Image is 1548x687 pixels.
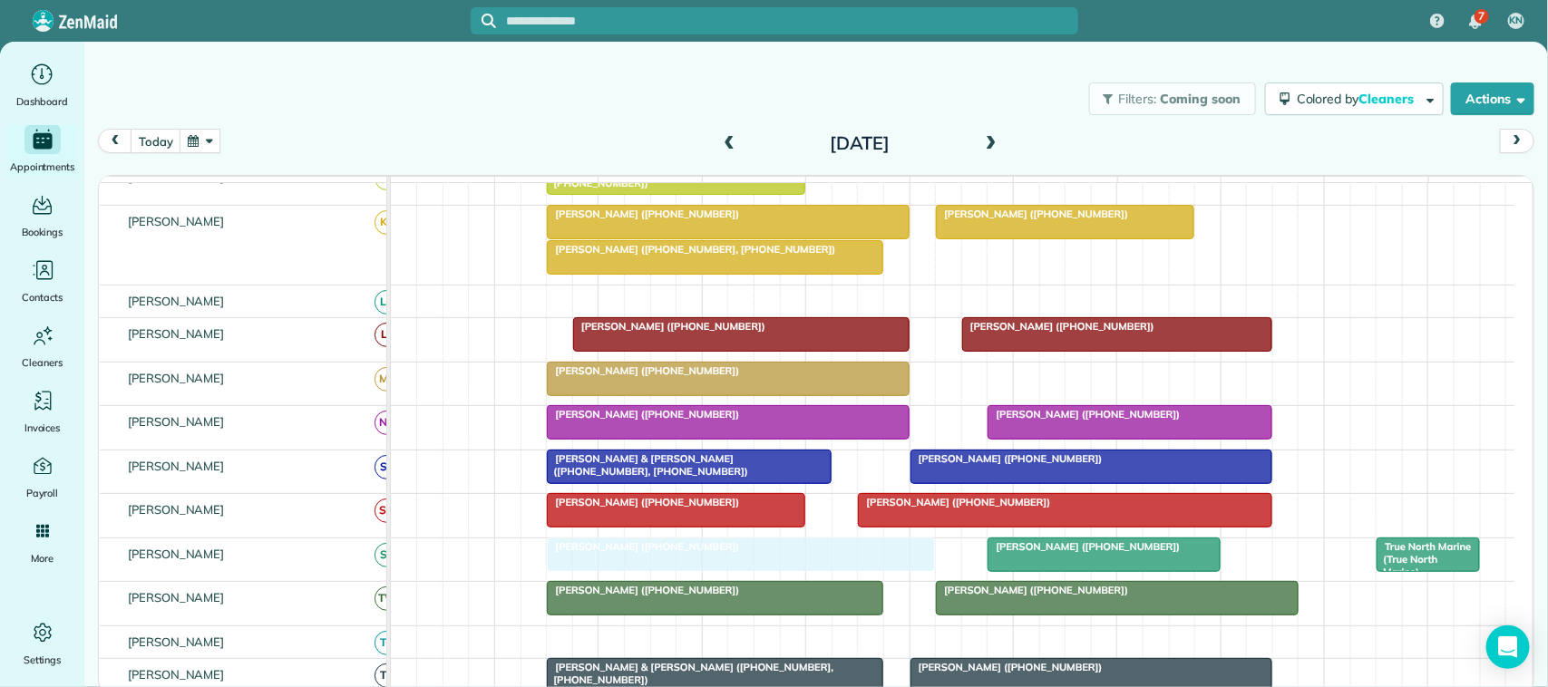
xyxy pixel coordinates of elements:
[124,459,229,473] span: [PERSON_NAME]
[31,549,54,567] span: More
[124,326,229,341] span: [PERSON_NAME]
[375,323,399,347] span: LF
[375,631,399,655] span: TP
[572,320,766,333] span: [PERSON_NAME] ([PHONE_NUMBER])
[10,158,75,176] span: Appointments
[7,256,77,306] a: Contacts
[124,214,229,228] span: [PERSON_NAME]
[7,451,77,502] a: Payroll
[806,180,847,195] span: 11am
[124,294,229,308] span: [PERSON_NAME]
[1376,540,1471,579] span: True North Marine (True North Marine)
[599,180,632,195] span: 9am
[546,496,740,508] span: [PERSON_NAME] ([PHONE_NUMBER])
[961,320,1155,333] span: [PERSON_NAME] ([PHONE_NUMBER])
[546,661,833,686] span: [PERSON_NAME] & [PERSON_NAME] ([PHONE_NUMBER], [PHONE_NUMBER])
[1325,180,1357,195] span: 4pm
[375,455,399,479] span: SB
[1265,82,1444,115] button: Colored byCleaners
[910,452,1104,465] span: [PERSON_NAME] ([PHONE_NUMBER])
[746,133,973,153] h2: [DATE]
[22,223,63,241] span: Bookings
[1429,180,1461,195] span: 5pm
[935,208,1129,220] span: [PERSON_NAME] ([PHONE_NUMBER])
[7,125,77,176] a: Appointments
[7,190,77,241] a: Bookings
[546,408,740,421] span: [PERSON_NAME] ([PHONE_NUMBER])
[546,364,740,377] span: [PERSON_NAME] ([PHONE_NUMBER])
[375,498,399,523] span: SM
[1451,82,1534,115] button: Actions
[16,92,68,111] span: Dashboard
[24,651,62,669] span: Settings
[910,661,1104,673] span: [PERSON_NAME] ([PHONE_NUMBER])
[124,667,229,682] span: [PERSON_NAME]
[1478,9,1485,24] span: 7
[1160,91,1241,107] span: Coming soon
[124,414,229,429] span: [PERSON_NAME]
[546,584,740,596] span: [PERSON_NAME] ([PHONE_NUMBER])
[375,411,399,435] span: NN
[703,180,744,195] span: 10am
[495,180,529,195] span: 8am
[131,129,180,153] button: today
[1222,180,1253,195] span: 3pm
[7,321,77,372] a: Cleaners
[1359,91,1417,107] span: Cleaners
[375,290,399,314] span: LS
[375,367,399,392] span: MB
[24,419,61,437] span: Invoices
[124,634,229,649] span: [PERSON_NAME]
[546,163,738,189] span: [PERSON_NAME] ([PHONE_NUMBER], [PHONE_NUMBER])
[7,386,77,437] a: Invoices
[1297,91,1420,107] span: Colored by
[375,543,399,567] span: SP
[98,129,132,153] button: prev
[1486,625,1530,669] div: Open Intercom Messenger
[1118,180,1150,195] span: 2pm
[546,243,836,256] span: [PERSON_NAME] ([PHONE_NUMBER], [PHONE_NUMBER])
[546,540,740,553] span: [PERSON_NAME] ([PHONE_NUMBER])
[124,590,229,605] span: [PERSON_NAME]
[26,484,59,502] span: Payroll
[124,547,229,561] span: [PERSON_NAME]
[391,180,424,195] span: 7am
[935,584,1129,596] span: [PERSON_NAME] ([PHONE_NUMBER])
[22,288,63,306] span: Contacts
[910,180,949,195] span: 12pm
[7,60,77,111] a: Dashboard
[471,14,496,28] button: Focus search
[124,502,229,517] span: [PERSON_NAME]
[546,452,749,478] span: [PERSON_NAME] & [PERSON_NAME] ([PHONE_NUMBER], [PHONE_NUMBER])
[7,618,77,669] a: Settings
[1510,14,1524,28] span: KN
[22,353,63,372] span: Cleaners
[987,408,1181,421] span: [PERSON_NAME] ([PHONE_NUMBER])
[375,210,399,235] span: KB
[546,208,740,220] span: [PERSON_NAME] ([PHONE_NUMBER])
[482,14,496,28] svg: Focus search
[987,540,1181,553] span: [PERSON_NAME] ([PHONE_NUMBER])
[857,496,1051,508] span: [PERSON_NAME] ([PHONE_NUMBER])
[1119,91,1157,107] span: Filters:
[124,371,229,385] span: [PERSON_NAME]
[1456,2,1494,42] div: 7 unread notifications
[1014,180,1046,195] span: 1pm
[1500,129,1534,153] button: next
[375,586,399,611] span: TW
